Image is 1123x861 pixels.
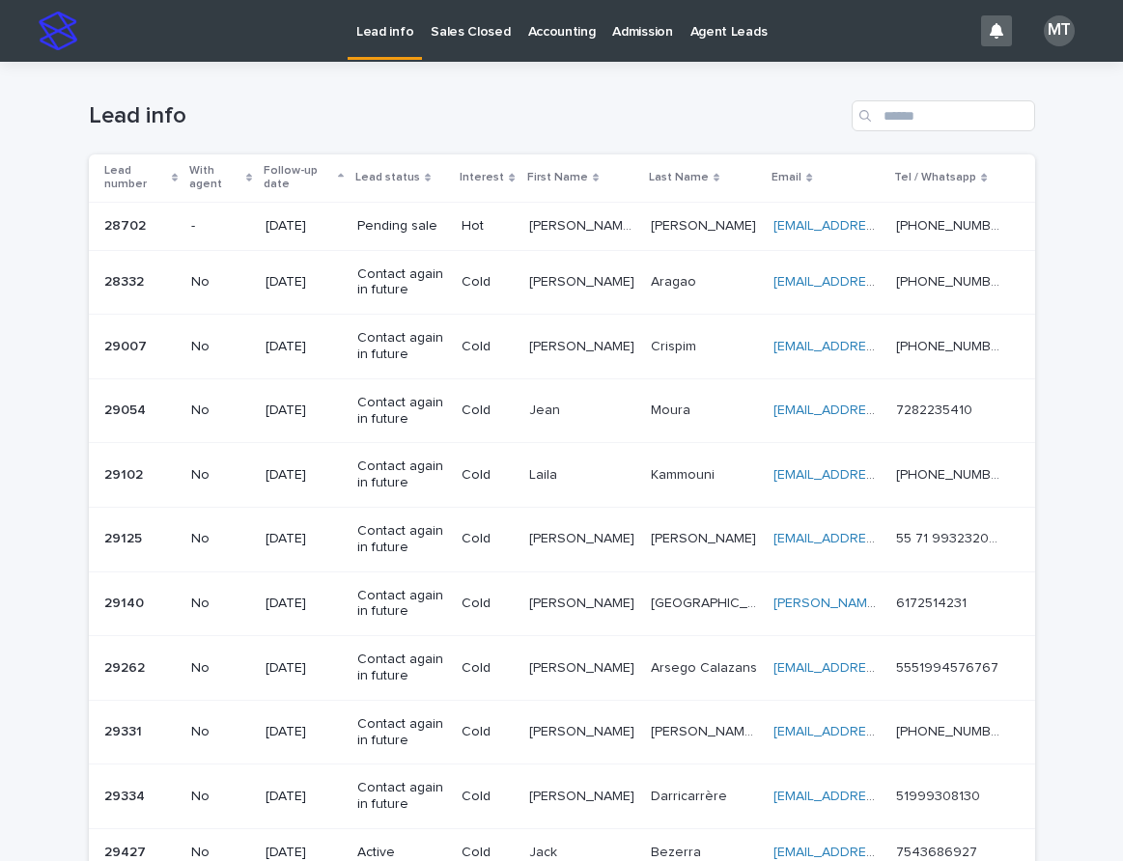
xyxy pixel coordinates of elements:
[191,724,250,740] p: No
[462,660,513,677] p: Cold
[773,219,992,233] a: [EMAIL_ADDRESS][DOMAIN_NAME]
[191,218,250,235] p: -
[896,841,981,861] p: 7543686927
[89,700,1035,764] tr: 2933129331 No[DATE]Contact again in futureCold[PERSON_NAME][PERSON_NAME] [PERSON_NAME] [PERSON_NA...
[266,274,342,291] p: [DATE]
[357,458,446,491] p: Contact again in future
[529,592,638,612] p: [PERSON_NAME]
[773,725,992,738] a: [EMAIL_ADDRESS][DOMAIN_NAME]
[89,250,1035,315] tr: 2833228332 No[DATE]Contact again in futureCold[PERSON_NAME][PERSON_NAME] AragaoAragao [EMAIL_ADDR...
[462,274,513,291] p: Cold
[896,527,1007,547] p: 55 71 993232009
[266,660,342,677] p: [DATE]
[104,399,150,419] p: 29054
[357,716,446,749] p: Contact again in future
[357,218,446,235] p: Pending sale
[773,403,992,417] a: [EMAIL_ADDRESS][DOMAIN_NAME]
[529,720,638,740] p: VINICIUS MATHEUS
[357,395,446,428] p: Contact again in future
[266,789,342,805] p: [DATE]
[355,167,420,188] p: Lead status
[529,841,561,861] p: Jack
[462,724,513,740] p: Cold
[357,652,446,684] p: Contact again in future
[266,467,342,484] p: [DATE]
[529,527,638,547] p: [PERSON_NAME]
[651,399,694,419] p: Moura
[462,531,513,547] p: Cold
[357,588,446,621] p: Contact again in future
[104,335,151,355] p: 29007
[462,467,513,484] p: Cold
[104,527,146,547] p: 29125
[357,523,446,556] p: Contact again in future
[529,463,561,484] p: Laila
[772,167,801,188] p: Email
[266,339,342,355] p: [DATE]
[1044,15,1075,46] div: MT
[104,656,149,677] p: 29262
[773,790,992,803] a: [EMAIL_ADDRESS][DOMAIN_NAME]
[104,720,146,740] p: 29331
[89,443,1035,508] tr: 2910229102 No[DATE]Contact again in futureColdLailaLaila KammouniKammouni [EMAIL_ADDRESS][DOMAIN_...
[529,785,638,805] p: [PERSON_NAME]
[896,592,970,612] p: 6172514231
[189,160,241,196] p: With agent
[266,845,342,861] p: [DATE]
[773,275,992,289] a: [EMAIL_ADDRESS][DOMAIN_NAME]
[896,214,1007,235] p: [PHONE_NUMBER]
[651,720,762,740] p: [PERSON_NAME] [PERSON_NAME]
[357,330,446,363] p: Contact again in future
[462,339,513,355] p: Cold
[266,724,342,740] p: [DATE]
[191,845,250,861] p: No
[191,789,250,805] p: No
[266,596,342,612] p: [DATE]
[462,218,513,235] p: Hot
[264,160,333,196] p: Follow-up date
[896,720,1007,740] p: [PHONE_NUMBER]
[191,403,250,419] p: No
[529,656,638,677] p: [PERSON_NAME]
[357,266,446,299] p: Contact again in future
[462,596,513,612] p: Cold
[651,656,761,677] p: Arsego Calazans
[773,468,992,482] a: [EMAIL_ADDRESS][DOMAIN_NAME]
[651,841,705,861] p: Bezerra
[89,571,1035,636] tr: 2914029140 No[DATE]Contact again in futureCold[PERSON_NAME][PERSON_NAME] [GEOGRAPHIC_DATA][GEOGRA...
[266,218,342,235] p: [DATE]
[104,592,148,612] p: 29140
[89,202,1035,250] tr: 2870228702 -[DATE]Pending saleHot[PERSON_NAME] [PERSON_NAME][PERSON_NAME] [PERSON_NAME] [PERSON_N...
[651,270,700,291] p: Aragao
[773,597,1097,610] a: [PERSON_NAME][EMAIL_ADDRESS][DOMAIN_NAME]
[357,845,446,861] p: Active
[462,403,513,419] p: Cold
[89,315,1035,379] tr: 2900729007 No[DATE]Contact again in futureCold[PERSON_NAME][PERSON_NAME] CrispimCrispim [EMAIL_AD...
[896,656,1002,677] p: 5551994576767
[39,12,77,50] img: stacker-logo-s-only.png
[852,100,1035,131] input: Search
[896,463,1007,484] p: +55 11 987509095
[104,214,150,235] p: 28702
[89,507,1035,571] tr: 2912529125 No[DATE]Contact again in futureCold[PERSON_NAME][PERSON_NAME] [PERSON_NAME][PERSON_NAM...
[89,764,1035,829] tr: 2933429334 No[DATE]Contact again in futureCold[PERSON_NAME][PERSON_NAME] DarricarrèreDarricarrère...
[191,274,250,291] p: No
[460,167,504,188] p: Interest
[649,167,709,188] p: Last Name
[773,532,992,545] a: [EMAIL_ADDRESS][DOMAIN_NAME]
[651,527,760,547] p: [PERSON_NAME]
[191,339,250,355] p: No
[104,160,167,196] p: Lead number
[894,167,976,188] p: Tel / Whatsapp
[266,531,342,547] p: [DATE]
[462,789,513,805] p: Cold
[773,661,992,675] a: [EMAIL_ADDRESS][DOMAIN_NAME]
[191,531,250,547] p: No
[529,335,638,355] p: [PERSON_NAME]
[527,167,588,188] p: First Name
[773,846,992,859] a: [EMAIL_ADDRESS][DOMAIN_NAME]
[266,403,342,419] p: [DATE]
[89,378,1035,443] tr: 2905429054 No[DATE]Contact again in futureColdJeanJean MouraMoura [EMAIL_ADDRESS][DOMAIN_NAME] 72...
[462,845,513,861] p: Cold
